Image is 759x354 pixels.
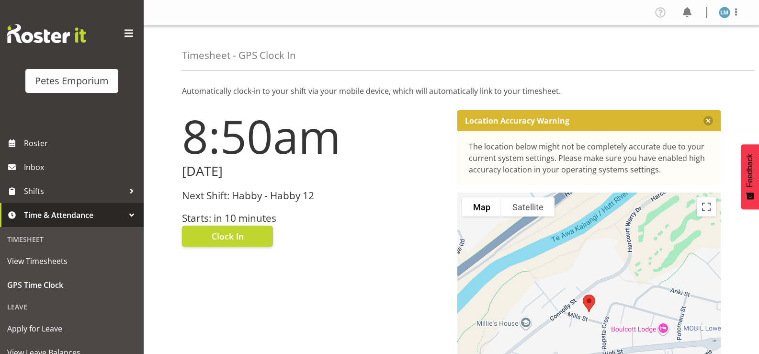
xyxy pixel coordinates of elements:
span: Inbox [24,160,139,174]
span: Time & Attendance [24,208,125,222]
img: lianne-morete5410.jpg [719,7,730,18]
p: Location Accuracy Warning [465,116,569,126]
button: Show street map [462,197,501,217]
span: Shifts [24,184,125,198]
div: The location below might not be completely accurate due to your current system settings. Please m... [469,141,710,175]
div: Leave [2,297,141,317]
h3: Starts: in 10 minutes [182,213,446,224]
button: Clock In [182,226,273,247]
h2: [DATE] [182,164,446,179]
h1: 8:50am [182,110,446,162]
div: Petes Emporium [35,74,109,88]
span: Apply for Leave [7,321,136,336]
span: Feedback [746,154,754,187]
h3: Next Shift: Habby - Habby 12 [182,190,446,201]
a: View Timesheets [2,249,141,273]
button: Close message [703,116,713,126]
p: Automatically clock-in to your shift via your mobile device, which will automatically link to you... [182,85,721,97]
div: Timesheet [2,229,141,249]
button: Toggle fullscreen view [697,197,716,217]
button: Feedback - Show survey [741,144,759,209]
a: GPS Time Clock [2,273,141,297]
a: Apply for Leave [2,317,141,341]
span: GPS Time Clock [7,278,136,292]
span: Clock In [212,230,244,242]
img: Rosterit website logo [7,24,86,43]
button: Show satellite imagery [501,197,555,217]
span: Roster [24,136,139,150]
h4: Timesheet - GPS Clock In [182,50,296,61]
span: View Timesheets [7,254,136,268]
